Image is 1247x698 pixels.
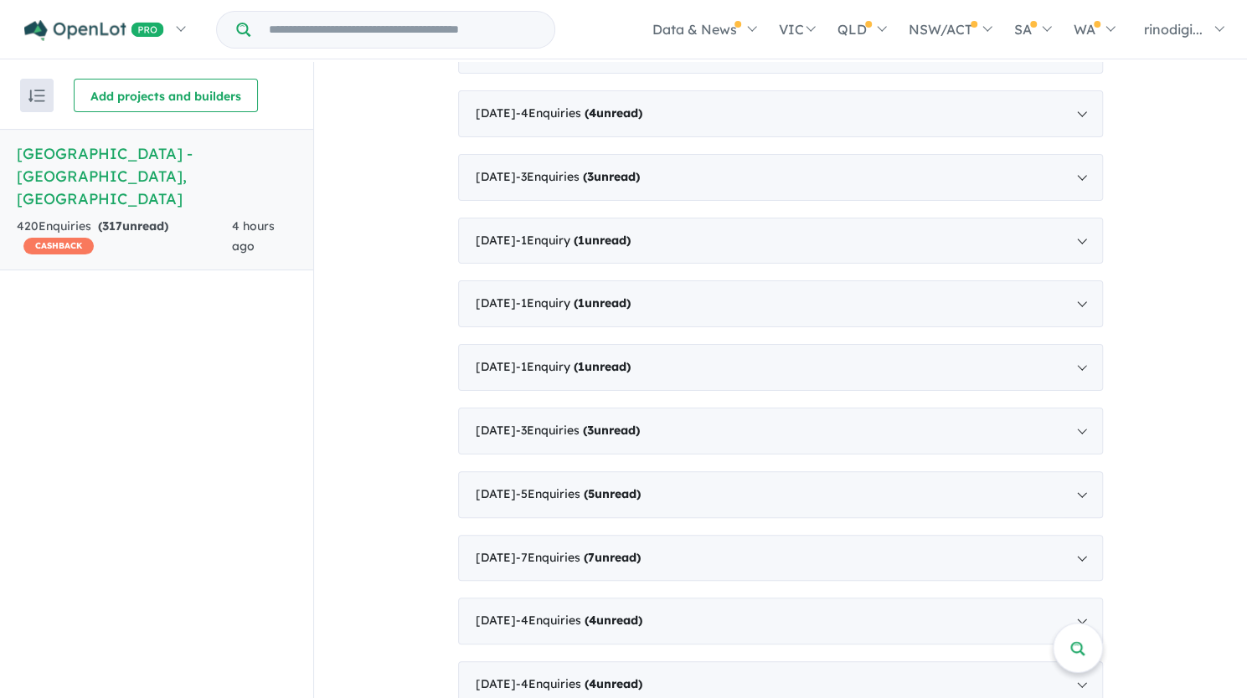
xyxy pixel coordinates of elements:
div: [DATE] [458,280,1103,327]
strong: ( unread) [585,676,642,691]
span: - 3 Enquir ies [516,423,640,438]
input: Try estate name, suburb, builder or developer [254,12,551,48]
img: sort.svg [28,90,45,102]
strong: ( unread) [574,359,631,374]
div: [DATE] [458,535,1103,582]
div: 420 Enquir ies [17,217,232,257]
span: - 3 Enquir ies [516,169,640,184]
div: [DATE] [458,598,1103,644]
span: 1 [578,233,585,248]
span: - 1 Enquir y [516,233,631,248]
span: - 4 Enquir ies [516,676,642,691]
strong: ( unread) [98,218,168,234]
strong: ( unread) [584,550,641,565]
span: 317 [102,218,122,234]
span: 4 hours ago [232,218,275,254]
span: CASHBACK [23,238,94,254]
div: [DATE] [458,154,1103,201]
span: 4 [589,613,596,628]
h5: [GEOGRAPHIC_DATA] - [GEOGRAPHIC_DATA] , [GEOGRAPHIC_DATA] [17,142,296,210]
div: [DATE] [458,408,1103,454]
span: - 1 Enquir y [516,359,631,374]
strong: ( unread) [585,105,642,121]
button: Add projects and builders [74,79,258,112]
span: 4 [589,105,596,121]
span: 3 [587,423,594,438]
span: - 1 Enquir y [516,295,631,311]
span: 5 [588,486,595,501]
strong: ( unread) [574,295,631,311]
strong: ( unread) [585,613,642,628]
span: - 4 Enquir ies [516,105,642,121]
span: 7 [588,550,595,565]
span: - 7 Enquir ies [516,550,641,565]
span: 1 [578,295,585,311]
span: 1 [578,359,585,374]
div: [DATE] [458,218,1103,264]
span: 4 [589,676,596,691]
div: [DATE] [458,471,1103,518]
strong: ( unread) [574,233,631,248]
div: [DATE] [458,344,1103,391]
strong: ( unread) [583,169,640,184]
strong: ( unread) [584,486,641,501]
div: [DATE] [458,90,1103,137]
span: - 4 Enquir ies [516,613,642,628]
span: 3 [587,169,594,184]
span: rinodigi... [1144,21,1203,38]
img: Openlot PRO Logo White [24,20,164,41]
strong: ( unread) [583,423,640,438]
span: - 5 Enquir ies [516,486,641,501]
